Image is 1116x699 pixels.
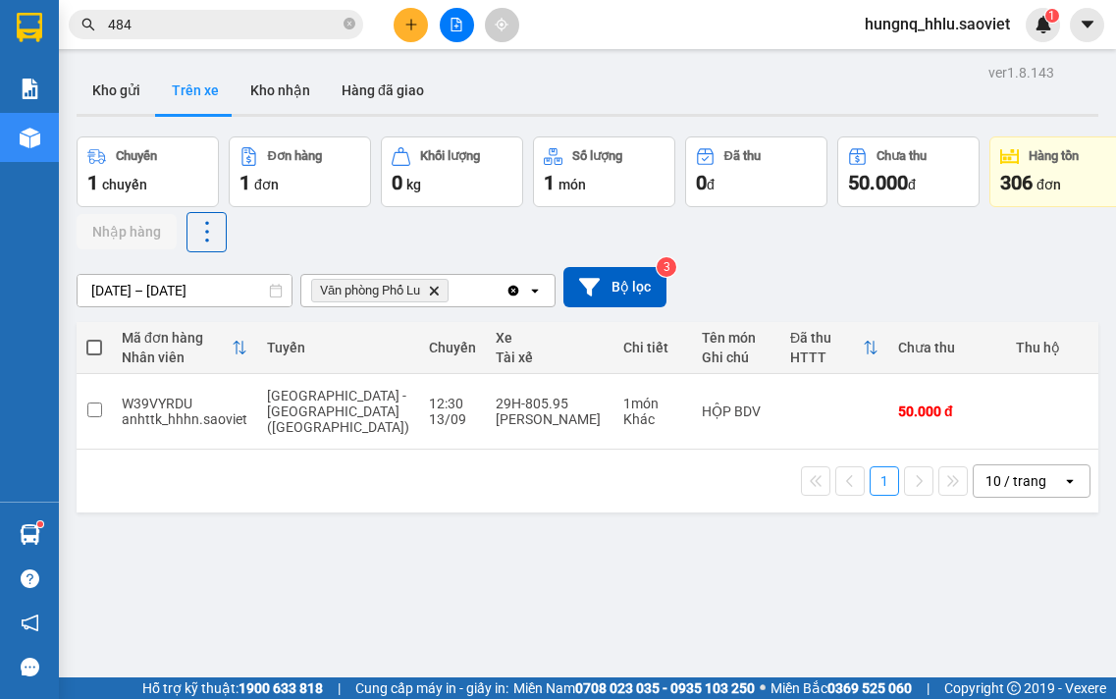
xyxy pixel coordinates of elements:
button: Khối lượng0kg [381,136,523,207]
div: Mã đơn hàng [122,330,232,346]
button: Đơn hàng1đơn [229,136,371,207]
div: anhttk_hhhn.saoviet [122,411,247,427]
div: Tài xế [496,349,604,365]
button: Hàng đã giao [326,67,440,114]
button: aim [485,8,519,42]
span: chuyến [102,177,147,192]
div: 10 / trang [985,471,1046,491]
span: 0 [392,171,402,194]
svg: Clear all [505,283,521,298]
strong: 0369 525 060 [827,680,912,696]
span: notification [21,614,39,632]
span: đ [908,177,916,192]
div: Tên món [702,330,771,346]
button: Chuyến1chuyến [77,136,219,207]
span: 1 [87,171,98,194]
span: | [338,677,341,699]
span: đơn [254,177,279,192]
button: Chưa thu50.000đ [837,136,980,207]
button: Bộ lọc [563,267,666,307]
input: Selected Văn phòng Phố Lu. [452,281,454,300]
th: Toggle SortBy [112,322,257,374]
th: Toggle SortBy [780,322,888,374]
div: Chi tiết [623,340,682,355]
span: ⚪️ [760,684,766,692]
button: file-add [440,8,474,42]
div: 1 món [623,396,682,411]
span: Miền Nam [513,677,755,699]
span: message [21,658,39,676]
span: đơn [1036,177,1061,192]
img: warehouse-icon [20,128,40,148]
div: W39VYRDU [122,396,247,411]
span: 306 [1000,171,1033,194]
div: Nhân viên [122,349,232,365]
span: món [558,177,586,192]
div: HỘP BDV [702,403,771,419]
div: Chưa thu [877,149,927,163]
sup: 3 [657,257,676,277]
input: Tìm tên, số ĐT hoặc mã đơn [108,14,340,35]
div: Đã thu [724,149,761,163]
strong: 0708 023 035 - 0935 103 250 [575,680,755,696]
sup: 1 [1045,9,1059,23]
img: icon-new-feature [1035,16,1052,33]
div: HTTT [790,349,863,365]
div: Thu hộ [1016,340,1094,355]
div: Đơn hàng [268,149,322,163]
button: Kho nhận [235,67,326,114]
span: search [81,18,95,31]
span: Văn phòng Phố Lu [320,283,420,298]
div: Đã thu [790,330,863,346]
div: 29H-805.95 [496,396,604,411]
button: Đã thu0đ [685,136,827,207]
button: Số lượng1món [533,136,675,207]
span: 50.000 [848,171,908,194]
span: plus [404,18,418,31]
span: close-circle [344,16,355,34]
span: kg [406,177,421,192]
button: Nhập hàng [77,214,177,249]
svg: open [527,283,543,298]
div: Ghi chú [702,349,771,365]
span: Miền Bắc [771,677,912,699]
span: aim [495,18,508,31]
div: Khối lượng [420,149,480,163]
sup: 1 [37,521,43,527]
button: Trên xe [156,67,235,114]
span: question-circle [21,569,39,588]
svg: Delete [428,285,440,296]
div: Khác [623,411,682,427]
button: Kho gửi [77,67,156,114]
span: 1 [239,171,250,194]
span: close-circle [344,18,355,29]
span: đ [707,177,715,192]
div: Hàng tồn [1029,149,1079,163]
span: hungnq_hhlu.saoviet [849,12,1026,36]
div: Chuyến [116,149,157,163]
span: Văn phòng Phố Lu, close by backspace [311,279,449,302]
strong: 1900 633 818 [239,680,323,696]
span: file-add [450,18,463,31]
span: | [927,677,930,699]
div: 12:30 [429,396,476,411]
span: 1 [1048,9,1055,23]
span: 0 [696,171,707,194]
input: Select a date range. [78,275,292,306]
div: [PERSON_NAME] [496,411,604,427]
img: logo-vxr [17,13,42,42]
div: 50.000 đ [898,403,996,419]
div: Tuyến [267,340,409,355]
svg: open [1062,473,1078,489]
img: warehouse-icon [20,524,40,545]
span: Hỗ trợ kỹ thuật: [142,677,323,699]
button: 1 [870,466,899,496]
div: ver 1.8.143 [988,62,1054,83]
div: Xe [496,330,604,346]
div: Số lượng [572,149,622,163]
div: 13/09 [429,411,476,427]
span: 1 [544,171,555,194]
span: Cung cấp máy in - giấy in: [355,677,508,699]
button: caret-down [1070,8,1104,42]
div: Chuyến [429,340,476,355]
